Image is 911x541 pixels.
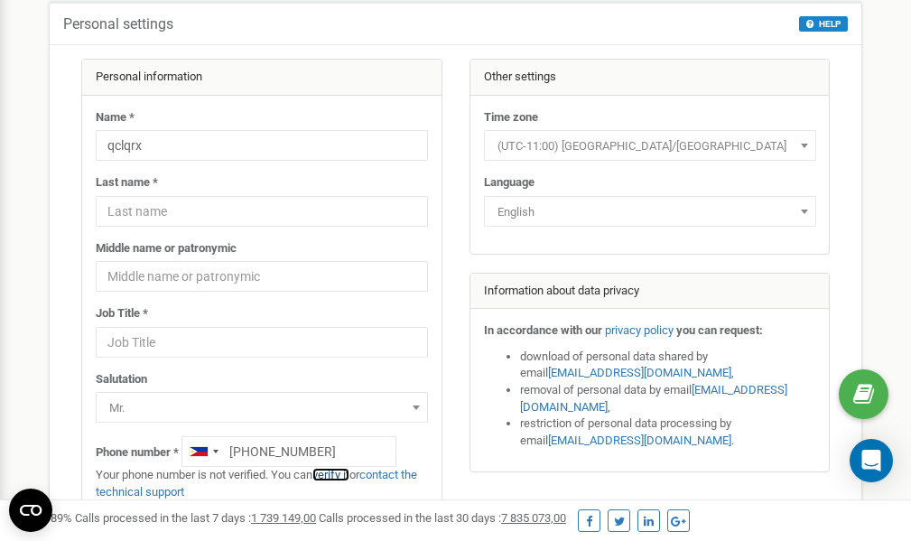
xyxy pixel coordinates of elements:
[520,382,816,415] li: removal of personal data by email ,
[251,511,316,525] u: 1 739 149,00
[548,366,731,379] a: [EMAIL_ADDRESS][DOMAIN_NAME]
[96,109,135,126] label: Name *
[799,16,848,32] button: HELP
[96,130,428,161] input: Name
[96,240,237,257] label: Middle name or patronymic
[470,274,830,310] div: Information about data privacy
[181,436,396,467] input: +1-800-555-55-55
[501,511,566,525] u: 7 835 073,00
[82,60,442,96] div: Personal information
[96,174,158,191] label: Last name *
[484,196,816,227] span: English
[470,60,830,96] div: Other settings
[96,305,148,322] label: Job Title *
[96,327,428,358] input: Job Title
[520,349,816,382] li: download of personal data shared by email ,
[96,371,147,388] label: Salutation
[319,511,566,525] span: Calls processed in the last 30 days :
[484,130,816,161] span: (UTC-11:00) Pacific/Midway
[96,392,428,423] span: Mr.
[182,437,224,466] div: Telephone country code
[96,196,428,227] input: Last name
[9,489,52,532] button: Open CMP widget
[676,323,763,337] strong: you can request:
[490,200,810,225] span: English
[96,468,417,499] a: contact the technical support
[490,134,810,159] span: (UTC-11:00) Pacific/Midway
[312,468,349,481] a: verify it
[548,434,731,447] a: [EMAIL_ADDRESS][DOMAIN_NAME]
[484,109,538,126] label: Time zone
[75,511,316,525] span: Calls processed in the last 7 days :
[484,174,535,191] label: Language
[605,323,674,337] a: privacy policy
[96,467,428,500] p: Your phone number is not verified. You can or
[96,261,428,292] input: Middle name or patronymic
[484,323,602,337] strong: In accordance with our
[850,439,893,482] div: Open Intercom Messenger
[520,415,816,449] li: restriction of personal data processing by email .
[63,16,173,33] h5: Personal settings
[102,396,422,421] span: Mr.
[520,383,787,414] a: [EMAIL_ADDRESS][DOMAIN_NAME]
[96,444,179,462] label: Phone number *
